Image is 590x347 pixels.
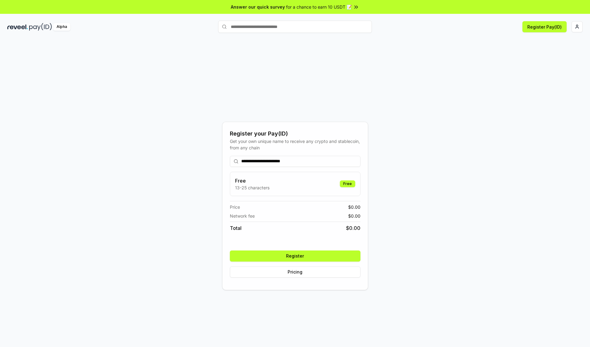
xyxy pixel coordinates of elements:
[522,21,567,32] button: Register Pay(ID)
[7,23,28,31] img: reveel_dark
[348,204,360,210] span: $ 0.00
[29,23,52,31] img: pay_id
[348,213,360,219] span: $ 0.00
[230,213,255,219] span: Network fee
[230,224,242,232] span: Total
[230,129,360,138] div: Register your Pay(ID)
[53,23,70,31] div: Alpha
[235,184,269,191] p: 13-25 characters
[235,177,269,184] h3: Free
[230,266,360,278] button: Pricing
[340,180,355,187] div: Free
[231,4,285,10] span: Answer our quick survey
[230,250,360,262] button: Register
[286,4,352,10] span: for a chance to earn 10 USDT 📝
[230,204,240,210] span: Price
[346,224,360,232] span: $ 0.00
[230,138,360,151] div: Get your own unique name to receive any crypto and stablecoin, from any chain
